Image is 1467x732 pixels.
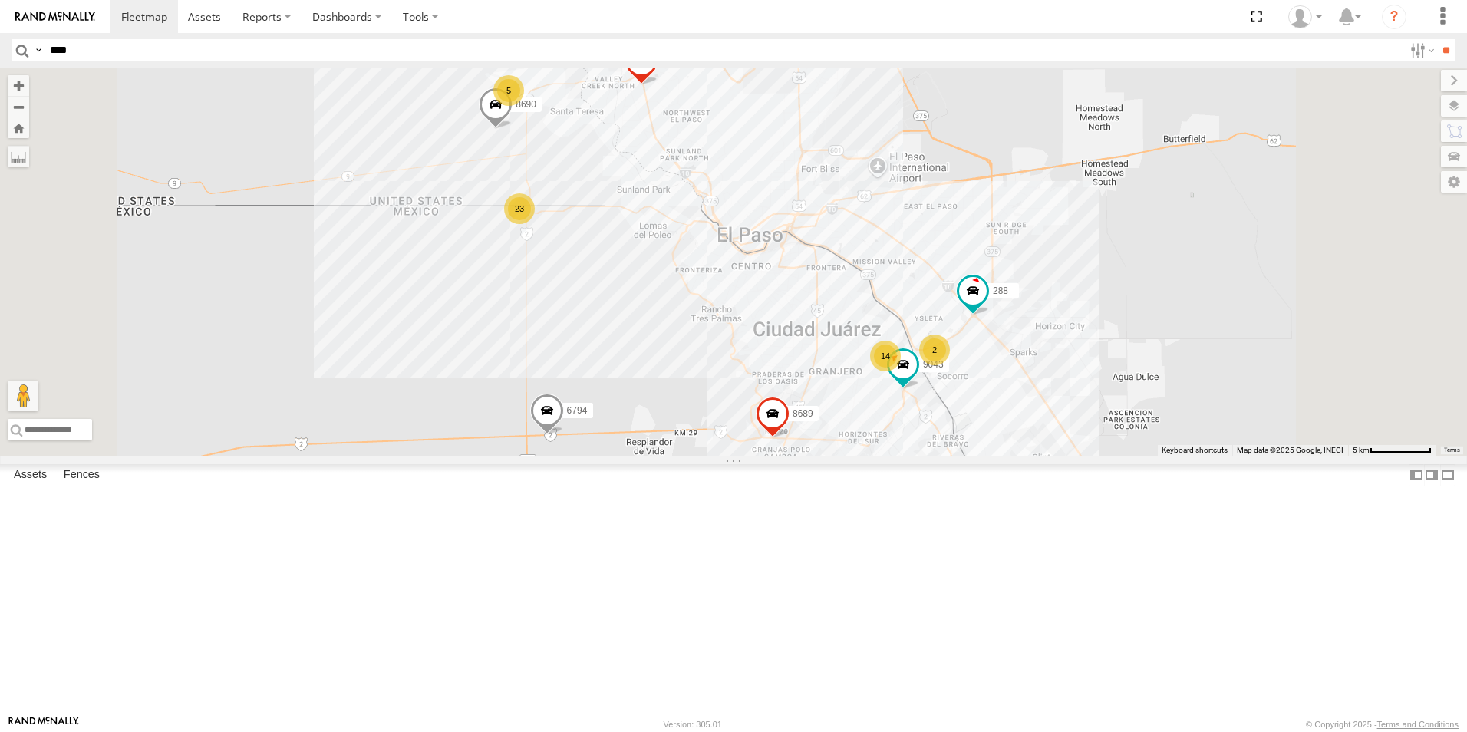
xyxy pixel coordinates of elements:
[504,193,535,224] div: 23
[1440,464,1455,486] label: Hide Summary Table
[993,286,1008,297] span: 288
[56,464,107,486] label: Fences
[1424,464,1439,486] label: Dock Summary Table to the Right
[1348,445,1436,456] button: Map Scale: 5 km per 77 pixels
[8,381,38,411] button: Drag Pegman onto the map to open Street View
[516,99,536,110] span: 8690
[8,96,29,117] button: Zoom out
[32,39,45,61] label: Search Query
[8,75,29,96] button: Zoom in
[1283,5,1327,28] div: foxconn f
[793,408,813,419] span: 8689
[493,75,524,106] div: 5
[1441,171,1467,193] label: Map Settings
[8,717,79,732] a: Visit our Website
[1353,446,1370,454] span: 5 km
[1377,720,1459,729] a: Terms and Conditions
[15,12,95,22] img: rand-logo.svg
[1306,720,1459,729] div: © Copyright 2025 -
[664,720,722,729] div: Version: 305.01
[1162,445,1228,456] button: Keyboard shortcuts
[6,464,54,486] label: Assets
[8,146,29,167] label: Measure
[567,405,588,416] span: 6794
[870,341,901,371] div: 14
[1444,447,1460,453] a: Terms
[8,117,29,138] button: Zoom Home
[1404,39,1437,61] label: Search Filter Options
[1409,464,1424,486] label: Dock Summary Table to the Left
[1382,5,1406,29] i: ?
[919,335,950,365] div: 2
[1237,446,1343,454] span: Map data ©2025 Google, INEGI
